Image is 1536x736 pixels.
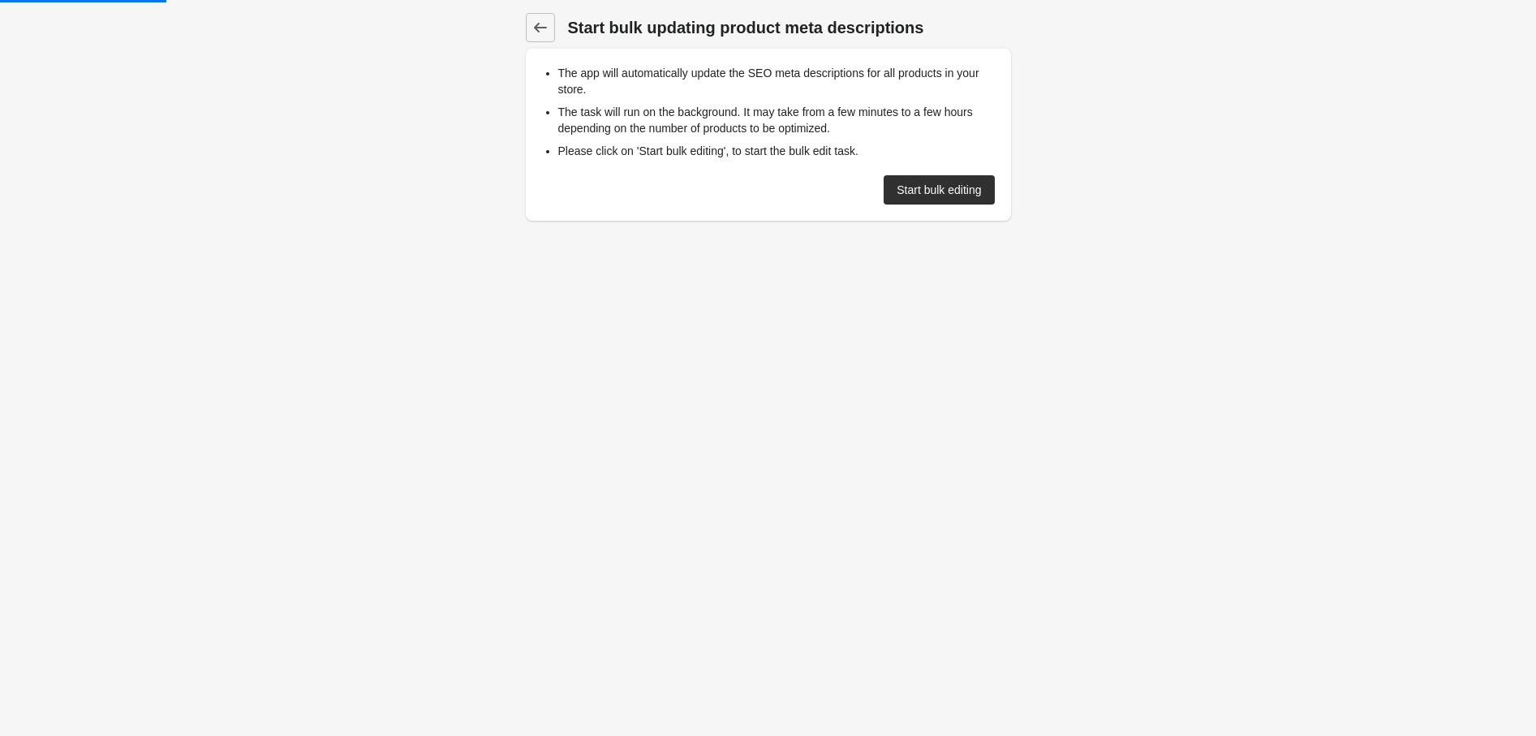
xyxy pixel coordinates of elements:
h1: Start bulk updating product meta descriptions [568,16,1011,39]
li: The app will automatically update the SEO meta descriptions for all products in your store. [558,65,995,97]
li: The task will run on the background. It may take from a few minutes to a few hours depending on t... [558,104,995,136]
li: Please click on 'Start bulk editing', to start the bulk edit task. [558,143,995,159]
a: Start bulk editing [884,175,994,204]
div: Start bulk editing [897,183,981,196]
